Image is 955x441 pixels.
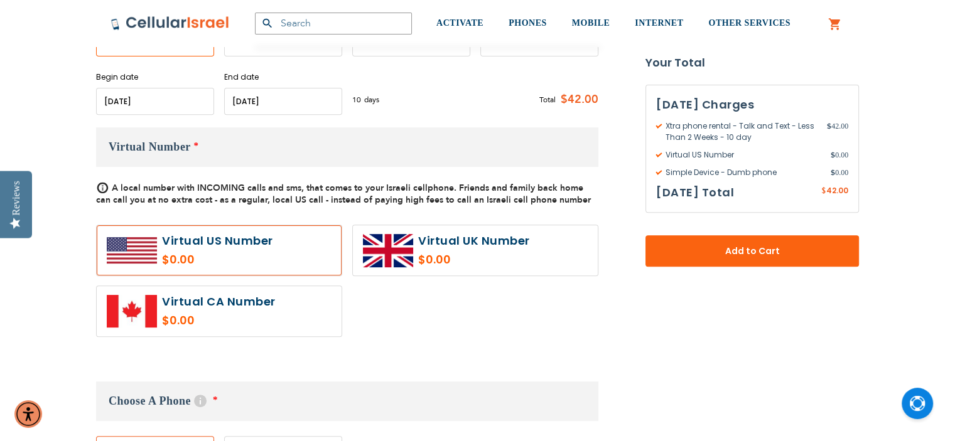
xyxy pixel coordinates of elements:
span: $ [831,167,835,178]
span: 42.00 [826,185,848,196]
span: 0.00 [831,167,848,178]
span: $ [821,186,826,197]
span: ACTIVATE [436,18,483,28]
span: 10 [352,94,364,105]
input: MM/DD/YYYY [96,88,214,115]
span: A local number with INCOMING calls and sms, that comes to your Israeli cellphone. Friends and fam... [96,182,591,206]
h3: Choose A Phone [96,381,598,421]
span: Virtual Number [109,141,191,153]
label: End date [224,72,342,83]
span: days [364,94,379,105]
span: $42.00 [556,90,598,109]
input: MM/DD/YYYY [224,88,342,115]
img: Cellular Israel Logo [111,16,230,31]
span: 42.00 [827,120,848,143]
div: Reviews [11,181,22,215]
span: Add to Cart [687,245,817,258]
input: Search [255,13,412,35]
span: $ [831,149,835,161]
span: Virtual US Number [656,149,831,161]
div: Accessibility Menu [14,400,42,428]
span: Simple Device - Dumb phone [656,167,831,178]
span: INTERNET [635,18,683,28]
span: OTHER SERVICES [708,18,790,28]
h3: [DATE] Total [656,183,734,202]
span: $ [827,120,831,132]
button: Add to Cart [645,235,859,267]
span: Help [194,395,207,407]
span: Total [539,94,556,105]
span: Xtra phone rental - Talk and Text - Less Than 2 Weeks - 10 day [656,120,827,143]
span: MOBILE [572,18,610,28]
h3: [DATE] Charges [656,95,848,114]
strong: Your Total [645,53,859,72]
label: Begin date [96,72,214,83]
span: 0.00 [831,149,848,161]
span: PHONES [509,18,547,28]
